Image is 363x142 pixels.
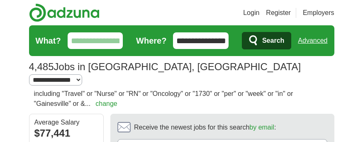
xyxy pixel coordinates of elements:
div: Average Salary [34,119,98,126]
h1: Jobs in [GEOGRAPHIC_DATA], [GEOGRAPHIC_DATA] [29,61,301,72]
img: Adzuna logo [29,3,100,22]
div: $77,441 [34,126,98,141]
a: by email [249,124,274,131]
a: change [95,100,117,107]
span: Search [262,32,284,49]
button: Search [242,32,291,49]
span: 4,485 [29,59,54,74]
a: Login [243,8,259,18]
h2: including "Travel" or "Nurse" or "RN" or "Oncology" or "1730" or "per" or "week" or "in" or "Gain... [34,89,329,109]
label: Where? [136,34,166,47]
a: Advanced [298,32,327,49]
a: Employers [303,8,334,18]
span: Receive the newest jobs for this search : [134,122,276,132]
a: Register [266,8,291,18]
label: What? [36,34,61,47]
